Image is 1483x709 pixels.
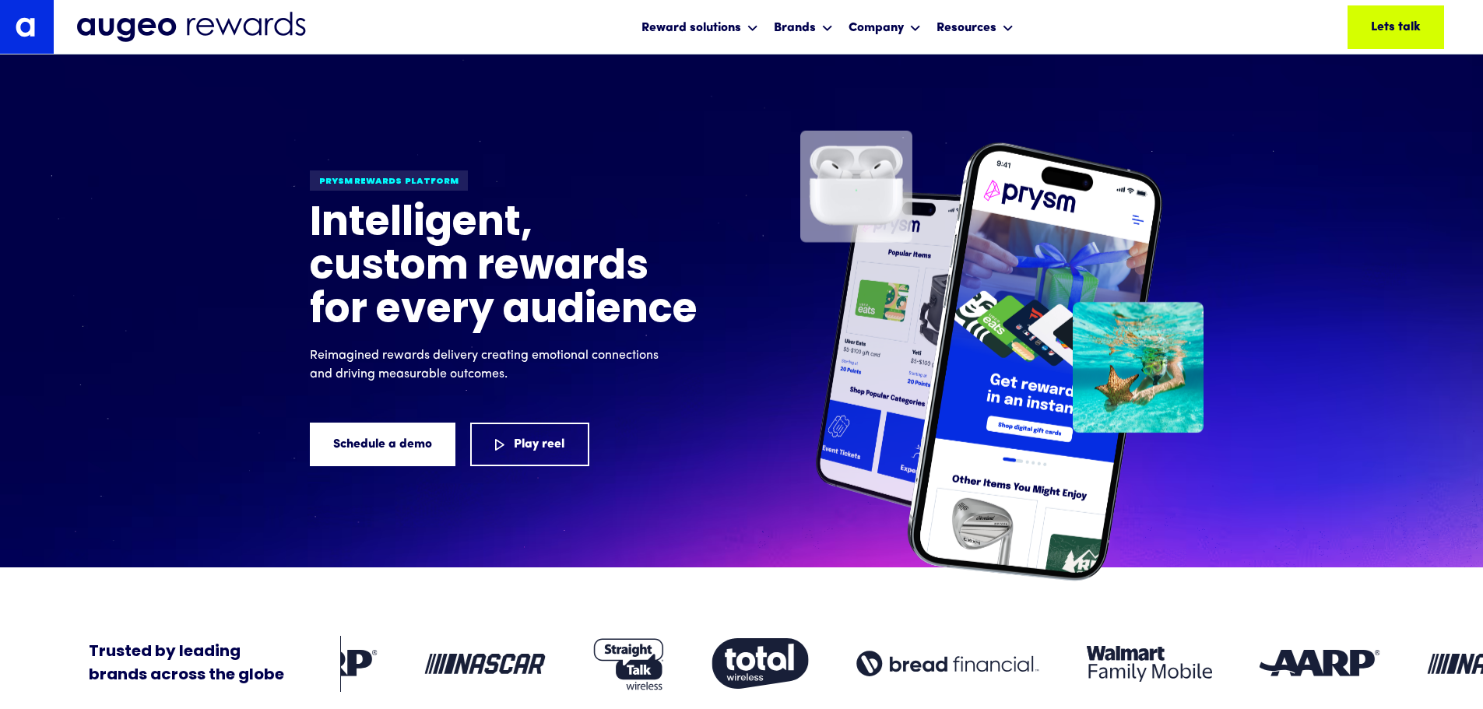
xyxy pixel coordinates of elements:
[849,19,904,37] div: Company
[1087,646,1212,682] img: Client logo: Walmart Family Mobile
[310,423,455,466] a: Schedule a demo
[310,203,699,334] h1: Intelligent, custom rewards for every audience
[89,641,284,687] div: Trusted by leading brands across the globe
[310,170,468,191] div: Prysm Rewards platform
[310,346,668,384] p: Reimagined rewards delivery creating emotional connections and driving measurable outcomes.
[845,6,925,47] div: Company
[774,19,816,37] div: Brands
[1348,5,1444,49] a: Lets talk
[937,19,996,37] div: Resources
[470,423,589,466] a: Play reel
[770,6,837,47] div: Brands
[933,6,1017,47] div: Resources
[638,6,762,47] div: Reward solutions
[641,19,741,37] div: Reward solutions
